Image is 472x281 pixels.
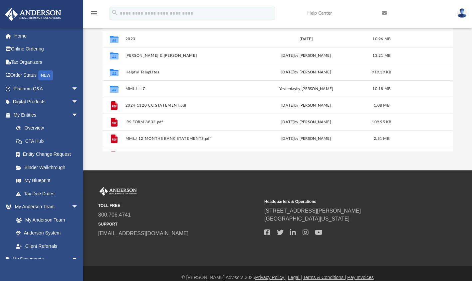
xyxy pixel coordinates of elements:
span: arrow_drop_down [72,108,85,122]
div: [DATE] by [PERSON_NAME] [247,119,365,125]
span: 13.21 MB [373,54,391,57]
button: 2023 [125,37,244,41]
span: arrow_drop_down [72,95,85,109]
a: Pay Invoices [347,275,373,280]
div: © [PERSON_NAME] Advisors 2025 [83,274,472,281]
span: 1.08 MB [374,104,389,107]
a: Home [5,29,88,43]
img: Anderson Advisors Platinum Portal [98,187,138,196]
a: Client Referrals [9,239,85,253]
a: Order StatusNEW [5,69,88,82]
a: Overview [9,122,88,135]
small: Headquarters & Operations [264,199,426,205]
a: Online Ordering [5,43,88,56]
span: 109.95 KB [372,120,391,124]
div: [DATE] by [PERSON_NAME] [247,136,365,142]
span: arrow_drop_down [72,82,85,96]
a: CTA Hub [9,135,88,148]
a: [EMAIL_ADDRESS][DOMAIN_NAME] [98,231,188,236]
div: [DATE] by [PERSON_NAME] [247,53,365,59]
img: User Pic [457,8,467,18]
a: Legal | [288,275,302,280]
span: 10.18 MB [373,87,391,91]
a: My Entitiesarrow_drop_down [5,108,88,122]
small: TOLL FREE [98,203,260,209]
a: Anderson System [9,227,85,240]
a: Entity Change Request [9,148,88,161]
span: arrow_drop_down [72,253,85,266]
a: My Documentsarrow_drop_down [5,253,85,266]
a: menu [90,13,98,17]
a: [GEOGRAPHIC_DATA][US_STATE] [264,216,350,222]
button: IRS FORM 8832.pdf [125,120,244,124]
a: My Anderson Team [9,213,82,227]
div: [DATE] [247,36,365,42]
span: 10.96 MB [373,37,391,41]
img: Anderson Advisors Platinum Portal [3,8,63,21]
i: menu [90,9,98,17]
button: [PERSON_NAME] & [PERSON_NAME] [125,53,244,58]
a: Terms & Conditions | [303,275,346,280]
button: Helpful Templates [125,70,244,74]
button: MMLJ LLC [125,87,244,91]
a: Binder Walkthrough [9,161,88,174]
small: SUPPORT [98,221,260,227]
a: My Blueprint [9,174,85,187]
div: [DATE] by [PERSON_NAME] [247,69,365,75]
i: search [111,9,118,16]
a: Privacy Policy | [255,275,287,280]
a: [STREET_ADDRESS][PERSON_NAME] [264,208,361,214]
div: NEW [38,70,53,80]
span: yesterday [279,87,296,91]
span: arrow_drop_down [72,200,85,214]
a: My Anderson Teamarrow_drop_down [5,200,85,214]
span: 2.51 MB [374,137,389,140]
a: Tax Due Dates [9,187,88,200]
button: 2024 1120 CC STATEMENT.pdf [125,103,244,108]
a: Platinum Q&Aarrow_drop_down [5,82,88,95]
div: grid [103,14,452,152]
a: Digital Productsarrow_drop_down [5,95,88,109]
div: by [PERSON_NAME] [247,86,365,92]
span: 919.39 KB [372,70,391,74]
a: Tax Organizers [5,55,88,69]
div: [DATE] by [PERSON_NAME] [247,103,365,109]
a: 800.706.4741 [98,212,131,218]
button: MMLJ 12 MONTHS BANK STATEMENTS.pdf [125,137,244,141]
